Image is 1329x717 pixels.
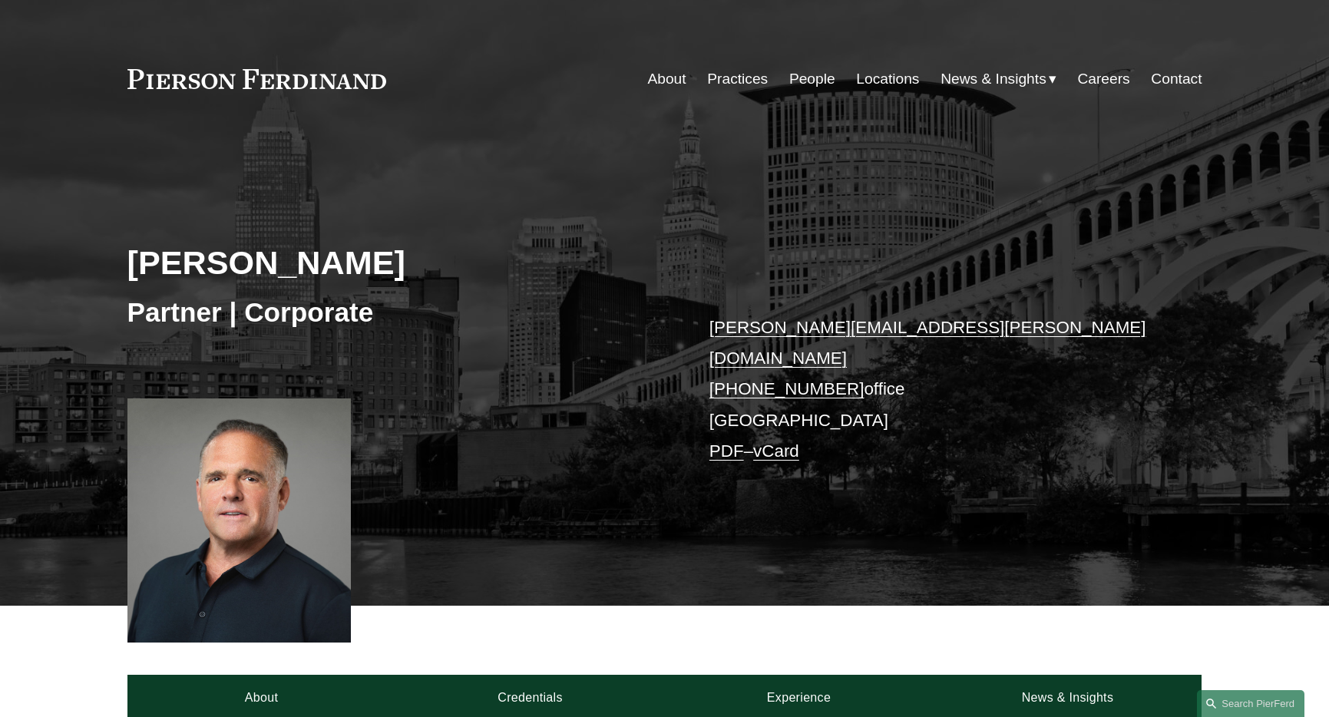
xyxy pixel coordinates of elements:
[856,64,919,94] a: Locations
[709,312,1157,468] p: office [GEOGRAPHIC_DATA] –
[1077,64,1129,94] a: Careers
[709,379,865,398] a: [PHONE_NUMBER]
[1151,64,1202,94] a: Contact
[707,64,768,94] a: Practices
[709,318,1146,368] a: [PERSON_NAME][EMAIL_ADDRESS][PERSON_NAME][DOMAIN_NAME]
[753,441,799,461] a: vCard
[709,441,744,461] a: PDF
[941,66,1046,93] span: News & Insights
[1197,690,1304,717] a: Search this site
[647,64,686,94] a: About
[127,243,665,283] h2: [PERSON_NAME]
[789,64,835,94] a: People
[127,296,665,329] h3: Partner | Corporate
[941,64,1056,94] a: folder dropdown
